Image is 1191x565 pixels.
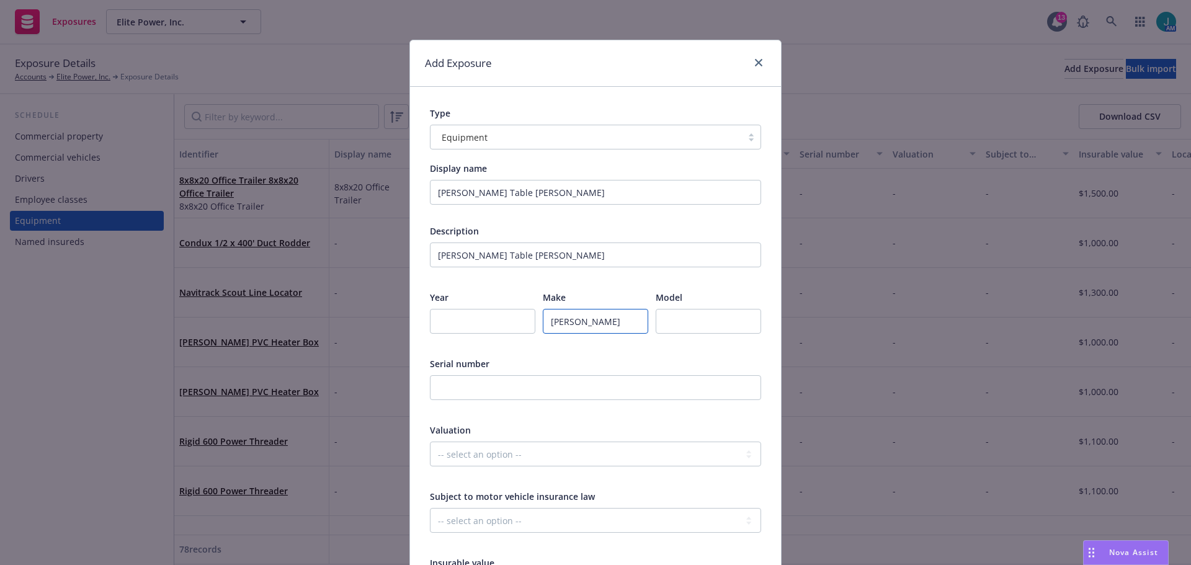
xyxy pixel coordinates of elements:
[751,55,766,70] a: close
[430,491,595,502] span: Subject to motor vehicle insurance law
[430,424,471,436] span: Valuation
[430,225,479,237] span: Description
[437,131,736,144] span: Equipment
[656,291,682,303] span: Model
[430,358,489,370] span: Serial number
[1109,547,1158,558] span: Nova Assist
[430,291,448,303] span: Year
[430,107,450,119] span: Type
[1084,541,1099,564] div: Drag to move
[543,291,566,303] span: Make
[430,162,487,174] span: Display name
[442,131,488,144] span: Equipment
[425,55,492,71] h1: Add Exposure
[1083,540,1169,565] button: Nova Assist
